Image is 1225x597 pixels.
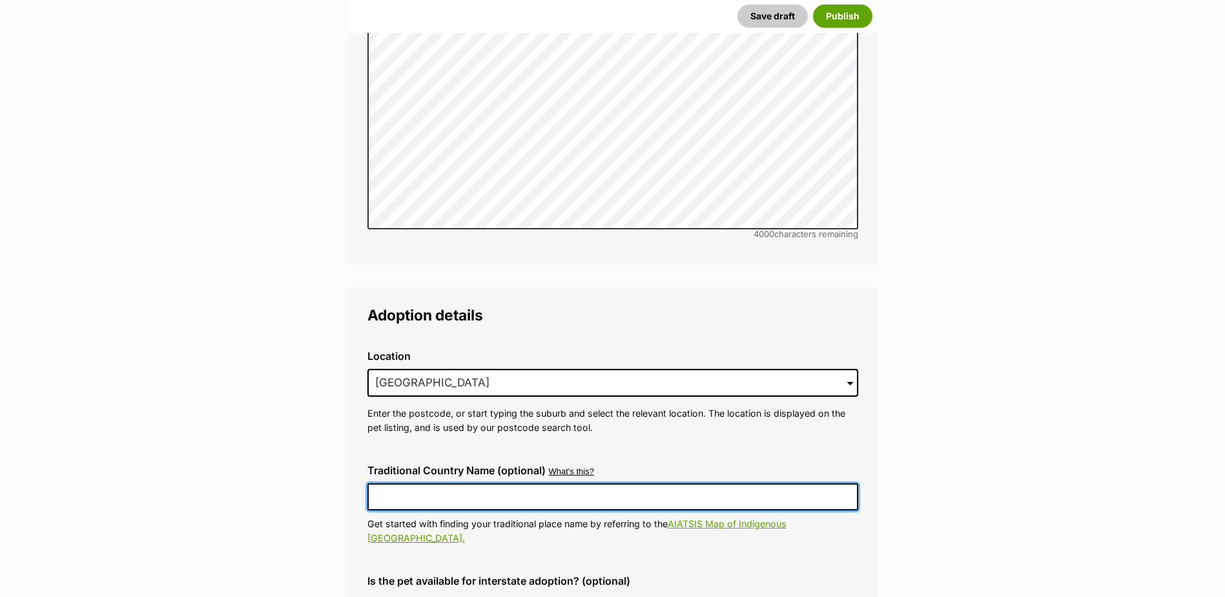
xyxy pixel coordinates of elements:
[367,369,858,397] input: Enter suburb or postcode
[367,517,858,545] p: Get started with finding your traditional place name by referring to the
[367,350,858,362] label: Location
[367,406,858,434] p: Enter the postcode, or start typing the suburb and select the relevant location. The location is ...
[367,465,546,476] label: Traditional Country Name (optional)
[549,467,594,477] button: What's this?
[813,5,872,28] button: Publish
[367,307,858,324] legend: Adoption details
[367,229,858,239] div: characters remaining
[737,5,808,28] button: Save draft
[367,575,858,587] label: Is the pet available for interstate adoption? (optional)
[754,229,774,239] span: 4000
[367,518,787,543] a: AIATSIS Map of Indigenous [GEOGRAPHIC_DATA].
